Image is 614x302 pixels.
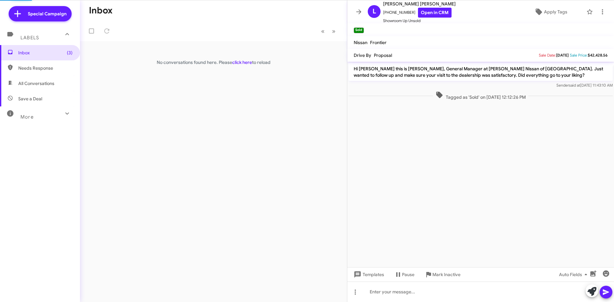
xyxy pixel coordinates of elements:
button: Auto Fields [554,269,595,280]
span: Frontier [370,40,387,45]
span: Save a Deal [18,96,42,102]
span: Sale Date: [539,53,556,58]
span: Inbox [18,50,73,56]
span: (3) [67,50,73,56]
button: Templates [347,269,389,280]
p: Hi [PERSON_NAME] this is [PERSON_NAME], General Manager at [PERSON_NAME] Nissan of [GEOGRAPHIC_DA... [349,63,613,81]
p: No conversations found here. Please to reload [80,59,347,66]
button: Apply Tags [518,6,583,18]
span: Drive By [354,52,371,58]
span: More [20,114,34,120]
span: Labels [20,35,39,41]
span: « [321,27,325,35]
span: Apply Tags [544,6,567,18]
a: Open in CRM [418,8,452,18]
h1: Inbox [89,5,113,16]
span: Proposal [374,52,392,58]
span: Needs Response [18,65,73,71]
span: Sender [DATE] 11:43:10 AM [556,83,613,88]
span: Sale Price: [570,53,588,58]
span: Templates [352,269,384,280]
button: Mark Inactive [420,269,466,280]
span: Tagged as 'Sold' on [DATE] 12:12:26 PM [433,91,528,100]
span: Showroom Up Unsold [383,18,456,24]
span: » [332,27,335,35]
small: Sold [354,27,364,33]
button: Previous [317,25,328,38]
span: [PHONE_NUMBER] [383,8,456,18]
button: Next [328,25,339,38]
span: said at [569,83,580,88]
span: Mark Inactive [432,269,460,280]
nav: Page navigation example [318,25,339,38]
span: Auto Fields [559,269,590,280]
a: click here [232,59,252,65]
span: $42,428.56 [588,53,608,58]
button: Pause [389,269,420,280]
span: Pause [402,269,414,280]
span: Special Campaign [28,11,67,17]
a: Special Campaign [9,6,72,21]
span: L [373,6,376,17]
span: Nissan [354,40,367,45]
span: [DATE] [556,53,569,58]
span: All Conversations [18,80,54,87]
